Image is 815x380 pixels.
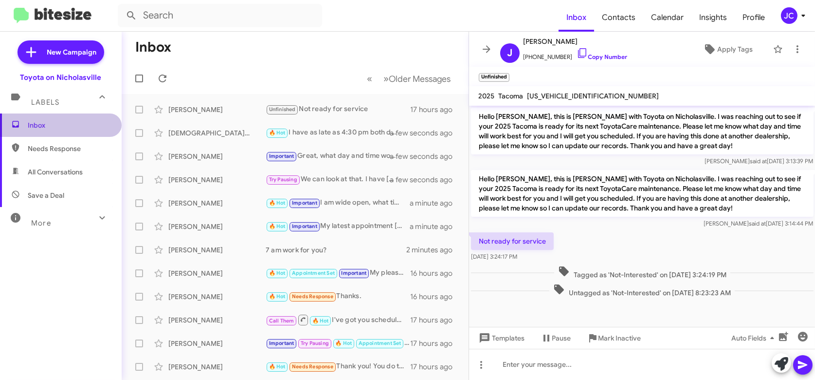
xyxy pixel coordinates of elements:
span: [DATE] 3:24:17 PM [471,253,517,260]
div: 2 minutes ago [406,245,461,255]
div: 7 am work for you? [266,245,406,255]
span: J [507,45,512,61]
button: Mark Inactive [579,329,649,347]
button: Pause [533,329,579,347]
span: Appointment Set [359,340,401,346]
p: Hello [PERSON_NAME], this is [PERSON_NAME] with Toyota on Nicholasville. I was reaching out to se... [471,108,814,154]
div: [PERSON_NAME] [168,292,266,302]
span: Needs Response [292,293,333,300]
span: [PHONE_NUMBER] [524,47,628,62]
div: We can look at that. I have [DATE] and [DATE] or a day next week. [266,174,402,185]
span: Unfinished [269,106,296,113]
div: [PERSON_NAME] [168,268,266,278]
span: [PERSON_NAME] [DATE] 3:13:39 PM [705,157,813,165]
div: a few seconds ago [402,152,461,161]
span: Save a Deal [28,190,64,200]
div: 16 hours ago [410,268,461,278]
span: More [31,219,51,228]
input: Search [118,4,322,27]
span: 🔥 Hot [269,363,286,370]
div: a few seconds ago [402,128,461,138]
a: Copy Number [577,53,628,60]
span: said at [749,220,766,227]
span: All Conversations [28,167,83,177]
span: 🔥 Hot [269,200,286,206]
span: Appointment Set [292,270,335,276]
div: Thanks. [266,291,410,302]
span: Important [269,153,294,159]
a: Inbox [559,3,594,32]
span: 🔥 Hot [269,130,286,136]
span: Important [341,270,366,276]
div: Not ready for service [266,104,410,115]
span: Older Messages [389,74,451,84]
span: 🔥 Hot [269,270,286,276]
span: « [367,73,373,85]
a: Calendar [643,3,691,32]
div: [PERSON_NAME] [168,362,266,372]
a: New Campaign [18,40,104,64]
div: a minute ago [410,198,461,208]
span: Untagged as 'Not-Interested' on [DATE] 8:23:23 AM [549,284,735,298]
div: 17 hours ago [410,315,461,325]
div: 17 hours ago [410,105,461,114]
div: [PERSON_NAME] [168,152,266,161]
span: Tacoma [499,92,524,100]
span: 🔥 Hot [269,223,286,229]
span: Try Pausing [301,340,329,346]
div: My latest appointment [DATE] is at 4:30 pm. Will that work for you? [266,221,410,232]
span: Needs Response [292,363,333,370]
div: 17 hours ago [410,339,461,348]
div: 17 hours ago [410,362,461,372]
span: Pause [552,329,571,347]
span: 2025 [479,92,495,100]
div: Thank you! You do the same! [266,361,410,372]
div: [PERSON_NAME] [168,105,266,114]
div: I've got you scheduled! Thanks [PERSON_NAME], have a great day! [266,314,410,326]
span: [US_VEHICLE_IDENTIFICATION_NUMBER] [527,92,659,100]
span: Templates [477,329,525,347]
h1: Inbox [135,39,171,55]
span: [PERSON_NAME] [524,36,628,47]
div: [PERSON_NAME] [168,245,266,255]
button: JC [773,7,804,24]
a: Contacts [594,3,643,32]
span: 🔥 Hot [312,318,329,324]
span: Tagged as 'Not-Interested' on [DATE] 3:24:19 PM [554,266,730,280]
span: Needs Response [28,144,110,153]
span: New Campaign [47,47,96,57]
span: Insights [691,3,735,32]
span: said at [750,157,767,165]
span: Call Them [269,318,294,324]
div: [PERSON_NAME] [168,315,266,325]
div: 16 hours ago [410,292,461,302]
div: I have as late as 4:30 pm both days this week. [266,127,402,138]
span: Apply Tags [718,40,753,58]
div: I've got you scheduled! Thanks [PERSON_NAME], have a great day! [266,338,410,349]
div: a minute ago [410,222,461,231]
span: 🔥 Hot [335,340,352,346]
a: Profile [735,3,773,32]
span: [PERSON_NAME] [DATE] 3:14:44 PM [704,220,813,227]
span: Inbox [28,120,110,130]
span: Labels [31,98,59,107]
div: Great, what day and time works best for you? [266,151,402,162]
button: Auto Fields [724,329,786,347]
div: a few seconds ago [402,175,461,185]
div: [PERSON_NAME] [168,339,266,348]
div: My pleasure! [266,267,410,279]
button: Previous [362,69,379,89]
button: Apply Tags [687,40,768,58]
small: Unfinished [479,73,509,82]
span: 🔥 Hot [269,293,286,300]
div: I am wide open, what time will work best for you? [266,197,410,209]
p: Not ready for service [471,232,554,250]
span: Important [292,223,317,229]
span: Mark Inactive [598,329,641,347]
div: [PERSON_NAME] [168,222,266,231]
div: [PERSON_NAME] [168,175,266,185]
div: JC [781,7,797,24]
